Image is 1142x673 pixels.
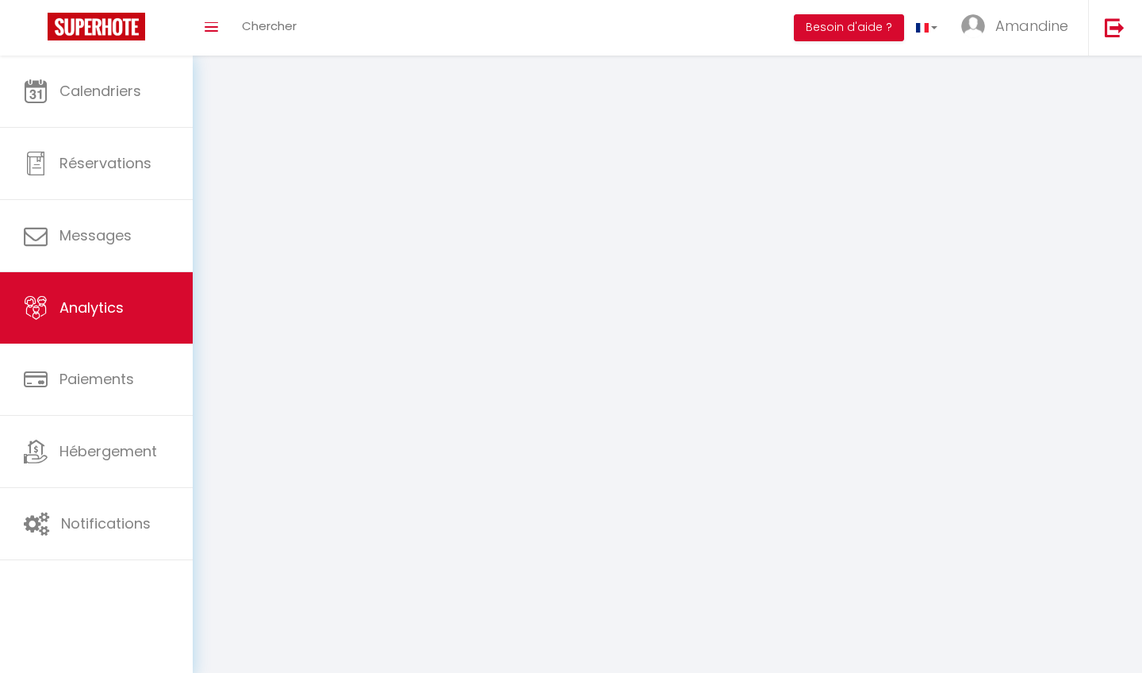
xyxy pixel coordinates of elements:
[59,81,141,101] span: Calendriers
[59,225,132,245] span: Messages
[1105,17,1125,37] img: logout
[59,298,124,317] span: Analytics
[242,17,297,34] span: Chercher
[48,13,145,40] img: Super Booking
[59,153,151,173] span: Réservations
[61,513,151,533] span: Notifications
[961,14,985,38] img: ...
[794,14,904,41] button: Besoin d'aide ?
[995,16,1068,36] span: Amandine
[59,369,134,389] span: Paiements
[59,441,157,461] span: Hébergement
